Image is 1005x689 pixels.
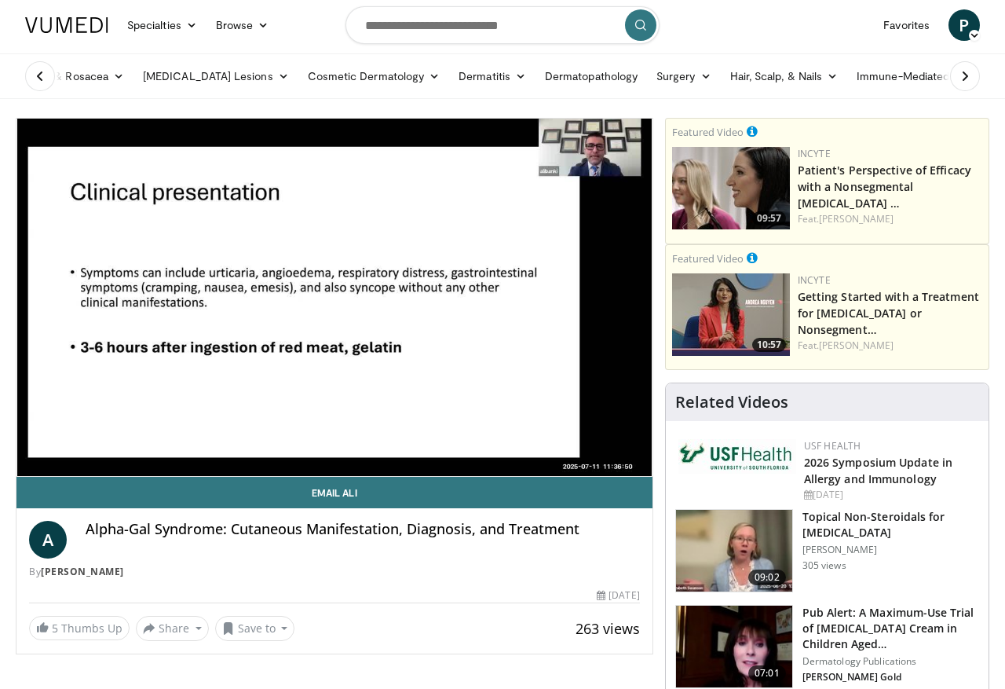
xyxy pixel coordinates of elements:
p: Dermatology Publications [802,655,979,668]
h4: Alpha-Gal Syndrome: Cutaneous Manifestation, Diagnosis, and Treatment [86,521,640,538]
p: [PERSON_NAME] Gold [802,671,979,684]
a: Incyte [798,147,831,160]
a: Favorites [874,9,939,41]
h3: Pub Alert: A Maximum-Use Trial of [MEDICAL_DATA] Cream in Children Aged… [802,605,979,652]
p: 305 views [802,559,846,572]
img: 6ba8804a-8538-4002-95e7-a8f8012d4a11.png.150x105_q85_autocrop_double_scale_upscale_version-0.2.jpg [678,439,796,474]
p: [PERSON_NAME] [802,544,979,556]
a: Surgery [647,60,721,92]
small: Featured Video [672,251,744,266]
a: 09:57 [672,147,790,229]
a: Getting Started with a Treatment for [MEDICAL_DATA] or Nonsegment… [798,289,979,337]
a: Browse [206,9,279,41]
button: Share [136,616,209,641]
a: Specialties [118,9,206,41]
h4: Related Videos [675,393,788,412]
img: e02a99de-beb8-4d69-a8cb-018b1ffb8f0c.png.150x105_q85_crop-smart_upscale.jpg [672,273,790,356]
div: [DATE] [804,488,976,502]
a: Incyte [798,273,831,287]
a: 10:57 [672,273,790,356]
input: Search topics, interventions [345,6,660,44]
div: Feat. [798,212,982,226]
img: e32a16a8-af25-496d-a4dc-7481d4d640ca.150x105_q85_crop-smart_upscale.jpg [676,606,792,687]
a: USF Health [804,439,861,453]
a: Acne & Rosacea [16,60,133,92]
img: 2c48d197-61e9-423b-8908-6c4d7e1deb64.png.150x105_q85_crop-smart_upscale.jpg [672,147,790,229]
span: 07:01 [748,665,786,681]
a: [MEDICAL_DATA] Lesions [133,60,298,92]
img: 34a4b5e7-9a28-40cd-b963-80fdb137f70d.150x105_q85_crop-smart_upscale.jpg [676,510,792,592]
h3: Topical Non-Steroidals for [MEDICAL_DATA] [802,509,979,541]
small: Featured Video [672,125,744,139]
a: Email Ali [16,477,652,508]
div: Feat. [798,339,982,353]
a: [PERSON_NAME] [41,565,124,578]
a: Patient's Perspective of Efficacy with a Nonsegmental [MEDICAL_DATA] … [798,163,971,211]
a: [PERSON_NAME] [819,339,894,352]
div: By [29,565,640,579]
a: 09:02 Topical Non-Steroidals for [MEDICAL_DATA] [PERSON_NAME] 305 views [675,509,979,592]
a: Immune-Mediated [847,60,974,92]
span: 10:57 [752,338,786,352]
button: Save to [215,616,295,641]
span: 263 views [576,619,640,638]
a: 2026 Symposium Update in Allergy and Immunology [804,455,952,486]
a: A [29,521,67,559]
a: P [948,9,980,41]
span: 09:57 [752,211,786,225]
a: Cosmetic Dermatology [298,60,449,92]
div: [DATE] [597,588,639,603]
a: Dermatopathology [535,60,647,92]
a: 5 Thumbs Up [29,616,130,640]
a: [PERSON_NAME] [819,212,894,225]
img: VuMedi Logo [25,17,108,33]
video-js: Video Player [16,119,652,477]
a: Hair, Scalp, & Nails [721,60,847,92]
span: 09:02 [748,570,786,585]
a: Dermatitis [449,60,535,92]
span: 5 [52,621,58,636]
